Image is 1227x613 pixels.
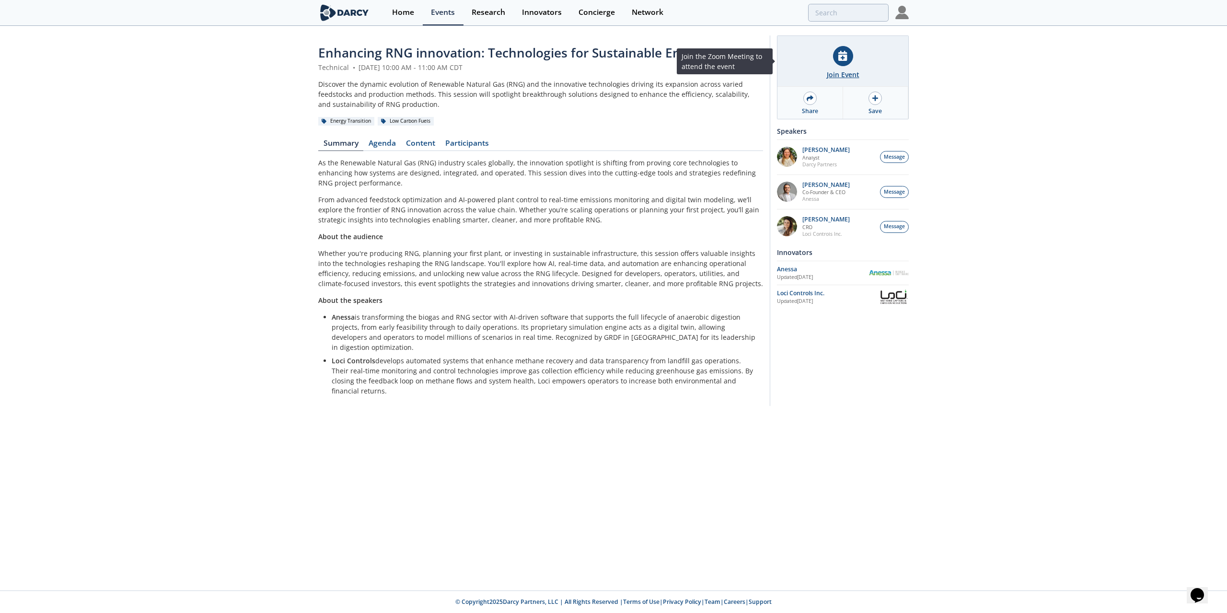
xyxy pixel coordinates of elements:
[802,196,850,202] p: Anessa
[318,248,763,289] p: Whether you're producing RNG, planning your first plant, or investing in sustainable infrastructu...
[318,4,370,21] img: logo-wide.svg
[895,6,909,19] img: Profile
[522,9,562,16] div: Innovators
[802,216,850,223] p: [PERSON_NAME]
[802,224,850,231] p: CRO
[259,598,968,606] p: © Copyright 2025 Darcy Partners, LLC | All Rights Reserved | | | | |
[802,161,850,168] p: Darcy Partners
[808,4,889,22] input: Advanced Search
[777,289,879,298] div: Loci Controls Inc.
[663,598,701,606] a: Privacy Policy
[724,598,745,606] a: Careers
[431,9,455,16] div: Events
[332,312,355,322] strong: Anessa
[884,153,905,161] span: Message
[632,9,663,16] div: Network
[880,151,909,163] button: Message
[777,289,909,305] a: Loci Controls Inc. Updated[DATE] Loci Controls Inc.
[880,221,909,233] button: Message
[802,107,818,116] div: Share
[332,312,756,352] p: is transforming the biogas and RNG sector with AI-driven software that supports the full lifecycl...
[623,598,660,606] a: Terms of Use
[749,598,772,606] a: Support
[318,296,382,305] strong: About the speakers
[777,147,797,167] img: fddc0511-1997-4ded-88a0-30228072d75f
[363,139,401,151] a: Agenda
[318,232,383,241] strong: About the audience
[880,186,909,198] button: Message
[318,44,707,61] span: Enhancing RNG innovation: Technologies for Sustainable Energy
[777,244,909,261] div: Innovators
[802,231,850,237] p: Loci Controls Inc.
[777,265,868,274] div: Anessa
[802,182,850,188] p: [PERSON_NAME]
[777,274,868,281] div: Updated [DATE]
[351,63,357,72] span: •
[440,139,494,151] a: Participants
[777,182,797,202] img: 1fdb2308-3d70-46db-bc64-f6eabefcce4d
[392,9,414,16] div: Home
[884,188,905,196] span: Message
[802,154,850,161] p: Analyst
[318,117,374,126] div: Energy Transition
[802,147,850,153] p: [PERSON_NAME]
[777,298,879,305] div: Updated [DATE]
[332,356,756,396] p: develops automated systems that enhance methane recovery and data transparency from landfill gas ...
[378,117,434,126] div: Low Carbon Fuels
[705,598,720,606] a: Team
[318,139,363,151] a: Summary
[777,123,909,139] div: Speakers
[401,139,440,151] a: Content
[318,195,763,225] p: From advanced feedstock optimization and AI-powered plant control to real-time emissions monitori...
[318,158,763,188] p: As the Renewable Natural Gas (RNG) industry scales globally, the innovation spotlight is shifting...
[318,79,763,109] div: Discover the dynamic evolution of Renewable Natural Gas (RNG) and the innovative technologies dri...
[1187,575,1217,603] iframe: chat widget
[579,9,615,16] div: Concierge
[318,62,763,72] div: Technical [DATE] 10:00 AM - 11:00 AM CDT
[884,223,905,231] span: Message
[472,9,505,16] div: Research
[868,270,909,276] img: Anessa
[332,356,375,365] strong: Loci Controls
[802,189,850,196] p: Co-Founder & CEO
[868,107,882,116] div: Save
[827,69,859,80] div: Join Event
[777,216,797,236] img: 737ad19b-6c50-4cdf-92c7-29f5966a019e
[879,289,909,305] img: Loci Controls Inc.
[777,265,909,281] a: Anessa Updated[DATE] Anessa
